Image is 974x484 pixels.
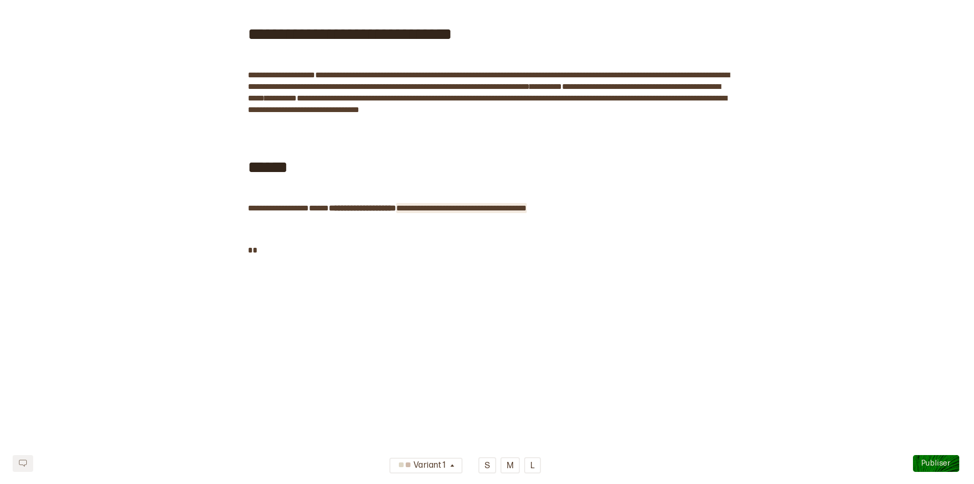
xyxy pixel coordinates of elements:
span: Publiser [921,459,951,468]
button: Publiser [913,455,959,472]
button: L [524,457,541,473]
div: Variant 1 [396,457,448,475]
button: Variant 1 [389,458,463,473]
button: M [500,457,520,473]
button: S [478,457,496,473]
